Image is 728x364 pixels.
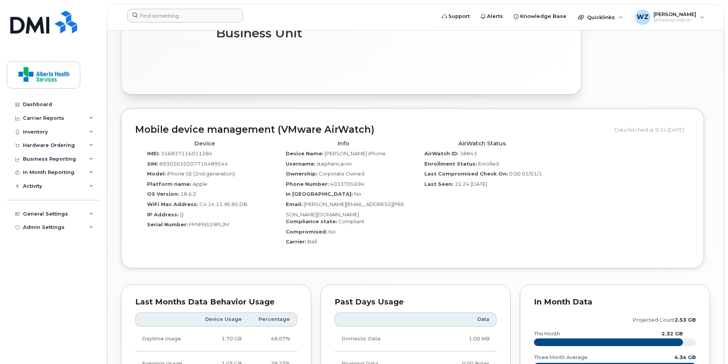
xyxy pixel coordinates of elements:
[424,150,459,157] label: AirWatch ID:
[147,201,198,208] label: WiFi Mac Address:
[418,140,545,147] h4: AirWatch Status
[424,160,477,168] label: Enrollment Status:
[425,327,497,351] td: 1.00 MB
[424,170,508,177] label: Last Compromised Check On:
[193,181,207,187] span: Apple
[195,312,249,326] th: Device Usage
[147,170,166,177] label: Model:
[147,211,179,218] label: IP Address:
[135,298,297,306] div: Last Months Data Behavior Usage
[180,211,184,217] span: {}
[338,218,364,224] span: Compliant
[127,9,243,23] input: Find something...
[135,124,609,135] h2: Mobile device management (VMware AirWatch)
[534,331,560,337] text: this month
[286,180,329,188] label: Phone Number:
[424,180,453,188] label: Last Seen:
[189,221,229,227] span: FFNFNSS9PLJM
[354,191,361,197] span: No
[159,161,228,167] span: 89302610207716489544
[195,327,249,351] td: 1.70 GB
[675,354,696,360] text: 4.34 GB
[286,228,327,235] label: Compromised:
[147,190,179,198] label: OS Version:
[630,10,710,25] div: Wei Zhou
[508,9,572,24] a: Knowledge Base
[161,150,212,156] span: 356837116011284
[286,150,324,157] label: Device Name:
[199,201,248,207] span: C4:14:11:9E:85:DB
[286,160,315,168] label: Username:
[633,317,696,323] text: projected count
[147,160,158,168] label: SIM:
[662,331,683,337] text: 2.32 GB
[330,181,364,187] span: 4033705694
[654,17,696,23] span: Wireless Admin
[460,150,477,156] span: 38843
[487,13,503,20] span: Alerts
[675,317,696,323] tspan: 2.53 GB
[216,26,380,40] h3: Business Unit
[534,354,587,360] text: three month average
[280,140,407,147] h4: Info
[249,327,297,351] td: 48.07%
[448,13,470,20] span: Support
[325,150,386,156] span: [PERSON_NAME] iPhone
[335,298,497,306] div: Past Days Usage
[167,171,235,177] span: iPhone SE (2nd generation)
[654,11,696,17] span: [PERSON_NAME]
[286,238,306,245] label: Carrier:
[286,218,337,225] label: Compliance state:
[573,10,628,25] div: Quicklinks
[437,9,475,24] a: Support
[509,171,542,177] span: 0:00 01/01/1
[135,327,195,351] td: Daytime Usage
[425,312,497,326] th: Data
[307,238,317,245] span: Bell
[520,13,566,20] span: Knowledge Base
[286,201,303,208] label: Email:
[249,312,297,326] th: Percentage
[180,191,196,197] span: 18.6.2
[147,221,188,228] label: Serial Number:
[587,14,615,20] span: Quicklinks
[286,201,404,217] span: [PERSON_NAME][EMAIL_ADDRESS][PERSON_NAME][DOMAIN_NAME]
[335,327,425,351] td: Domestic Data
[637,13,649,22] span: WZ
[147,180,191,188] label: Platform name:
[286,190,353,198] label: In [GEOGRAPHIC_DATA]:
[319,171,364,177] span: Corporate Owned
[147,150,160,157] label: IMEI:
[286,170,317,177] label: Ownership:
[328,229,336,235] span: No
[534,298,696,306] div: In Month Data
[478,161,499,167] span: Enrolled
[317,161,352,167] span: stephencaron
[615,122,690,137] div: Data fetched at 9:34 [DATE]
[141,140,268,147] h4: Device
[455,181,487,187] span: 15:24 [DATE]
[475,9,508,24] a: Alerts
